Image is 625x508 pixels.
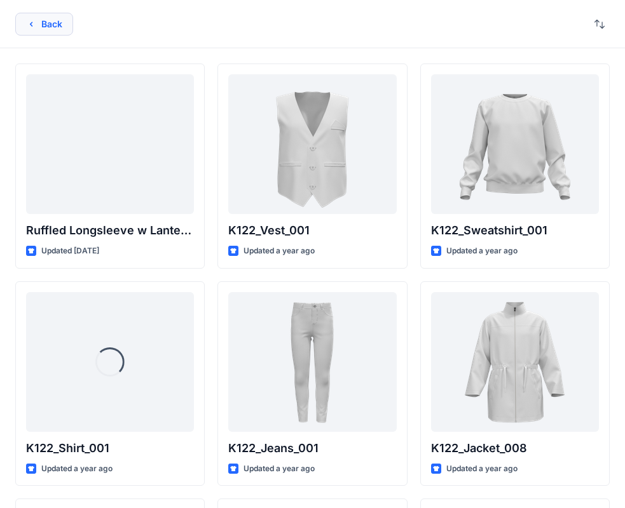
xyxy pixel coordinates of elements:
[41,244,99,258] p: Updated [DATE]
[228,439,396,457] p: K122_Jeans_001
[431,222,599,239] p: K122_Sweatshirt_001
[228,74,396,214] a: K122_Vest_001
[431,74,599,214] a: K122_Sweatshirt_001
[431,292,599,432] a: K122_Jacket_008
[26,439,194,457] p: K122_Shirt_001
[446,244,518,258] p: Updated a year ago
[446,462,518,476] p: Updated a year ago
[15,13,73,36] button: Back
[26,74,194,214] a: Ruffled Longsleeve w Lantern Sleeve
[41,462,113,476] p: Updated a year ago
[228,292,396,432] a: K122_Jeans_001
[244,244,315,258] p: Updated a year ago
[431,439,599,457] p: K122_Jacket_008
[228,222,396,239] p: K122_Vest_001
[26,222,194,239] p: Ruffled Longsleeve w Lantern Sleeve
[244,462,315,476] p: Updated a year ago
